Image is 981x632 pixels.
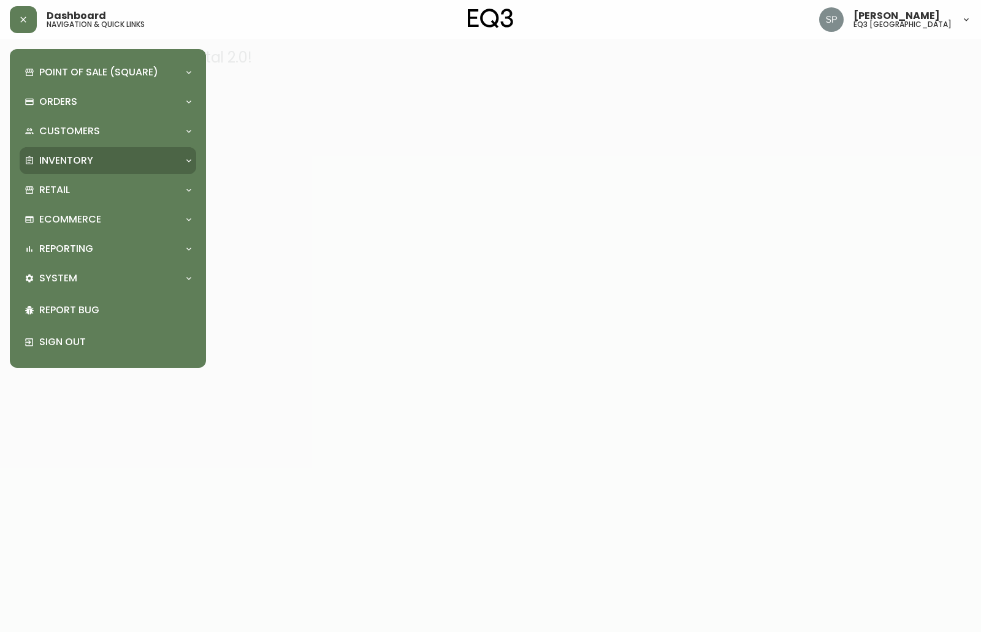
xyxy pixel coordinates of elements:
div: System [20,265,196,292]
div: Retail [20,177,196,204]
p: Report Bug [39,303,191,317]
div: Reporting [20,235,196,262]
div: Orders [20,88,196,115]
p: Customers [39,124,100,138]
span: [PERSON_NAME] [853,11,940,21]
h5: eq3 [GEOGRAPHIC_DATA] [853,21,952,28]
div: Point of Sale (Square) [20,59,196,86]
p: System [39,272,77,285]
p: Point of Sale (Square) [39,66,158,79]
p: Reporting [39,242,93,256]
img: logo [468,9,513,28]
div: Sign Out [20,326,196,358]
p: Retail [39,183,70,197]
p: Orders [39,95,77,109]
h5: navigation & quick links [47,21,145,28]
p: Inventory [39,154,93,167]
img: 25c0ecf8c5ed261b7fd55956ee48612f [819,7,844,32]
div: Report Bug [20,294,196,326]
div: Inventory [20,147,196,174]
p: Ecommerce [39,213,101,226]
span: Dashboard [47,11,106,21]
p: Sign Out [39,335,191,349]
div: Ecommerce [20,206,196,233]
div: Customers [20,118,196,145]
